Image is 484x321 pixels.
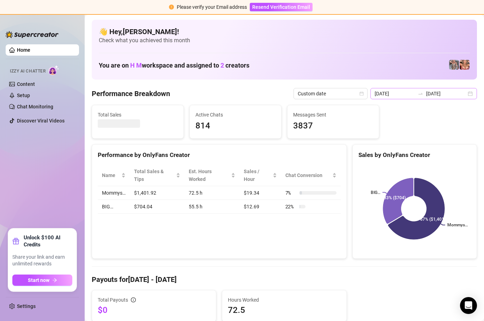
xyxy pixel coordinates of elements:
span: Total Sales [98,111,178,119]
a: Discover Viral Videos [17,118,65,124]
span: 3837 [293,119,373,133]
span: Resend Verification Email [252,4,310,10]
th: Name [98,165,130,186]
td: 55.5 h [184,200,240,214]
th: Chat Conversion [281,165,341,186]
a: Home [17,47,30,53]
input: Start date [375,90,415,97]
img: pennylondon [460,60,470,70]
td: $19.34 [240,186,281,200]
td: $704.04 [130,200,184,214]
div: Est. Hours Worked [189,168,230,183]
td: BIG… [98,200,130,214]
span: Hours Worked [228,296,340,304]
button: Start nowarrow-right [12,275,72,286]
h1: You are on workspace and assigned to creators [99,62,249,69]
td: $12.69 [240,200,281,214]
span: 72.5 [228,304,340,316]
span: Total Sales & Tips [134,168,175,183]
span: 814 [195,119,276,133]
span: arrow-right [52,278,57,283]
span: exclamation-circle [169,5,174,10]
a: Settings [17,303,36,309]
a: Content [17,81,35,87]
span: H M [130,62,142,69]
span: 2 [220,62,224,69]
a: Setup [17,93,30,98]
span: $0 [98,304,210,316]
h4: Payouts for [DATE] - [DATE] [92,275,477,284]
th: Sales / Hour [240,165,281,186]
span: Start now [28,277,49,283]
h4: 👋 Hey, [PERSON_NAME] ! [99,27,470,37]
td: Mommys… [98,186,130,200]
span: gift [12,238,19,245]
div: Performance by OnlyFans Creator [98,150,341,160]
h4: Performance Breakdown [92,89,170,99]
span: Izzy AI Chatter [10,68,46,75]
span: calendar [359,92,364,96]
text: Mommys… [447,223,468,228]
span: Sales / Hour [244,168,271,183]
span: Share your link and earn unlimited rewards [12,254,72,267]
strong: Unlock $100 AI Credits [24,234,72,248]
span: Active Chats [195,111,276,119]
span: Messages Sent [293,111,373,119]
span: Chat Conversion [285,171,331,179]
img: AI Chatter [48,65,59,75]
div: Sales by OnlyFans Creator [358,150,471,160]
img: logo-BBDzfeDw.svg [6,31,59,38]
a: Chat Monitoring [17,104,53,109]
button: Resend Verification Email [250,3,313,11]
span: swap-right [418,91,423,96]
span: Custom date [298,88,363,99]
span: Check what you achieved this month [99,37,470,44]
img: pennylondonvip [449,60,459,70]
span: 7 % [285,189,297,197]
th: Total Sales & Tips [130,165,184,186]
span: Name [102,171,120,179]
div: Open Intercom Messenger [460,297,477,314]
td: $1,401.92 [130,186,184,200]
span: to [418,91,423,96]
text: BIG… [371,190,380,195]
input: End date [426,90,466,97]
div: Please verify your Email address [177,3,247,11]
span: info-circle [131,297,136,302]
span: 22 % [285,203,297,210]
span: Total Payouts [98,296,128,304]
td: 72.5 h [184,186,240,200]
